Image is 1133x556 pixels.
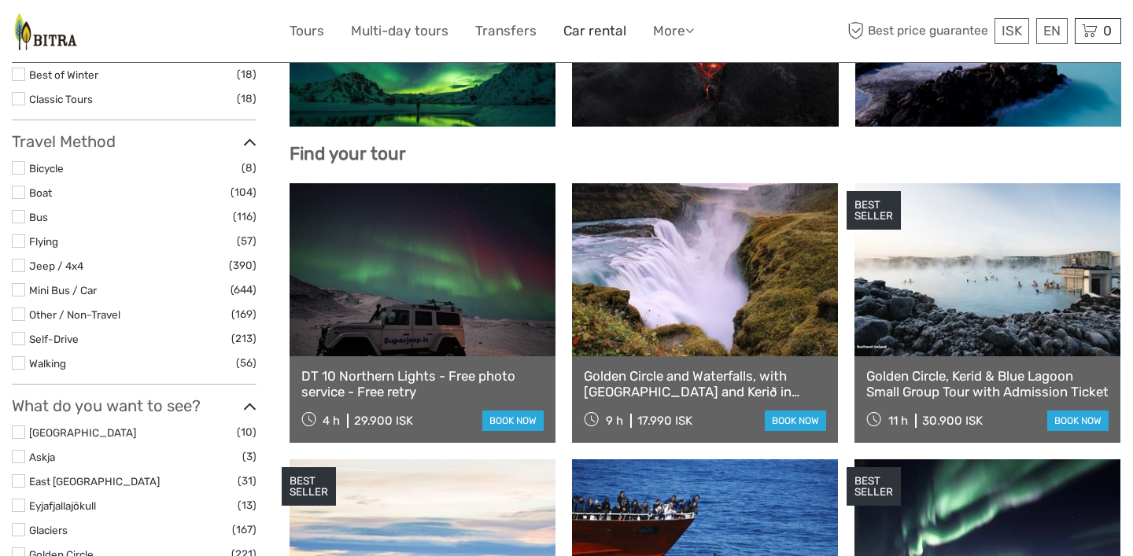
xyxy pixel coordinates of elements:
span: 4 h [323,414,340,428]
span: (644) [231,281,256,299]
a: book now [1047,411,1109,431]
a: Flying [29,235,58,248]
div: BEST SELLER [847,467,901,506]
a: Best of Winter [29,68,98,81]
span: (104) [231,183,256,201]
span: ISK [1002,23,1022,39]
a: Tours [290,20,324,42]
span: (18) [237,90,256,108]
span: (57) [237,232,256,250]
p: We're away right now. Please check back later! [22,28,178,40]
a: Askja [29,451,55,463]
span: 0 [1101,23,1114,39]
a: Bus [29,211,48,223]
span: (56) [236,354,256,372]
a: Golden Circle, Kerid & Blue Lagoon Small Group Tour with Admission Ticket [866,368,1109,400]
span: (8) [242,159,256,177]
div: 30.900 ISK [922,414,983,428]
span: (213) [231,330,256,348]
span: 11 h [888,414,908,428]
a: Car rental [563,20,626,42]
a: Mini Bus / Car [29,284,97,296]
a: [GEOGRAPHIC_DATA] [29,426,136,439]
span: (31) [238,472,256,490]
span: (10) [237,423,256,441]
div: EN [1036,18,1068,44]
b: Find your tour [290,143,406,164]
span: (116) [233,208,256,226]
span: (169) [231,305,256,323]
img: 2387-d61d1916-2adb-4c87-b942-d39dad0197e9_logo_small.jpg [12,12,79,50]
a: book now [482,411,544,431]
a: Bicycle [29,162,64,175]
a: Classic Tours [29,93,93,105]
h3: What do you want to see? [12,396,256,415]
button: Open LiveChat chat widget [181,24,200,43]
a: Eyjafjallajökull [29,499,96,512]
a: Walking [29,357,66,370]
div: BEST SELLER [847,191,901,230]
span: (18) [237,65,256,83]
a: Other / Non-Travel [29,308,120,321]
a: Boat [29,186,52,199]
a: Transfers [475,20,537,42]
span: (13) [238,496,256,514]
a: Multi-day tours [351,20,448,42]
span: (167) [232,521,256,539]
div: 29.900 ISK [354,414,413,428]
a: Self-Drive [29,333,79,345]
h3: Travel Method [12,132,256,151]
a: Jeep / 4x4 [29,260,83,272]
div: 17.990 ISK [637,414,692,428]
a: DT 10 Northern Lights - Free photo service - Free retry [301,368,544,400]
a: More [653,20,694,42]
a: Glaciers [29,524,68,536]
span: Best price guarantee [844,18,991,44]
span: (3) [242,447,256,466]
a: Golden Circle and Waterfalls, with [GEOGRAPHIC_DATA] and Kerið in small group [584,368,826,400]
span: 9 h [606,414,623,428]
span: (390) [229,256,256,274]
div: BEST SELLER [282,467,336,506]
a: East [GEOGRAPHIC_DATA] [29,475,160,488]
a: book now [765,411,826,431]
